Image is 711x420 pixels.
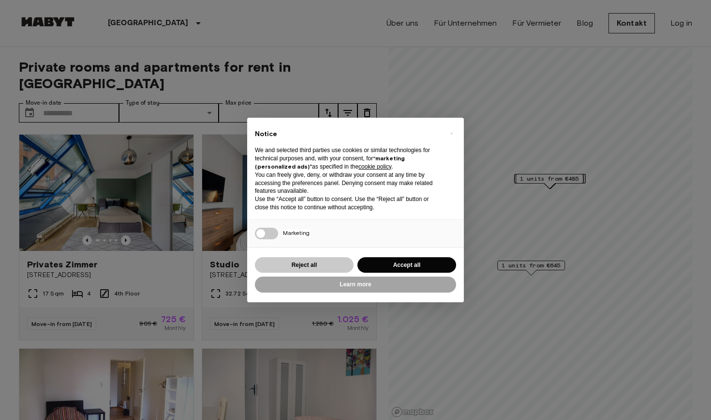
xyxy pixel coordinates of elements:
span: Marketing [283,229,310,236]
h2: Notice [255,129,441,139]
a: cookie policy [358,163,391,170]
button: Accept all [357,257,456,273]
button: Learn more [255,277,456,293]
strong: “marketing (personalized ads)” [255,155,405,170]
p: We and selected third parties use cookies or similar technologies for technical purposes and, wit... [255,146,441,171]
p: Use the “Accept all” button to consent. Use the “Reject all” button or close this notice to conti... [255,195,441,212]
p: You can freely give, deny, or withdraw your consent at any time by accessing the preferences pane... [255,171,441,195]
button: Reject all [255,257,354,273]
span: × [450,127,453,139]
button: Close this notice [444,125,459,141]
